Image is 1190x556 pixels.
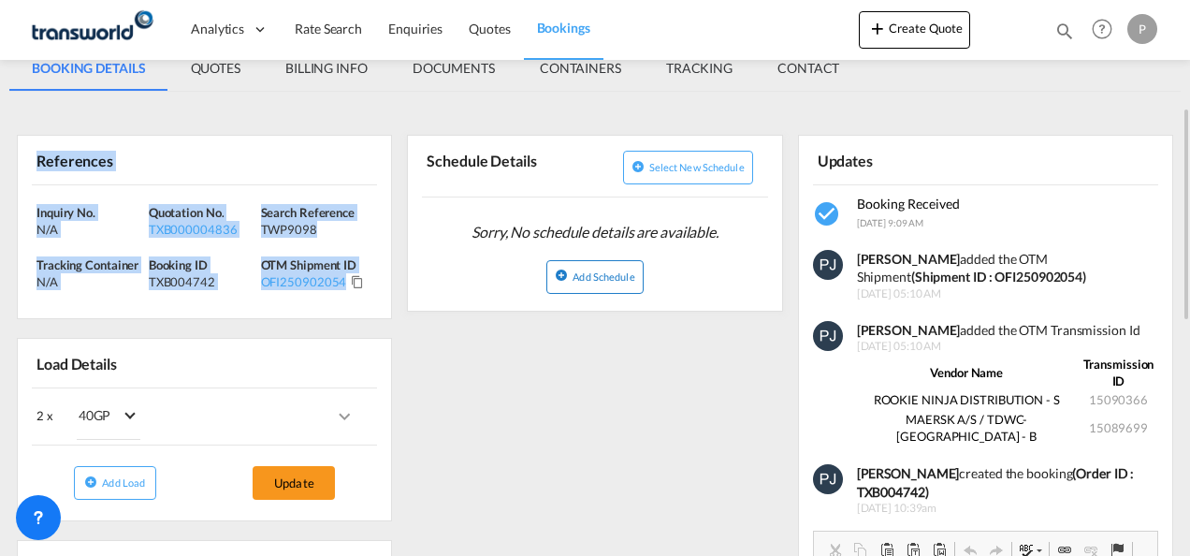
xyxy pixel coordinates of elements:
[857,465,960,481] b: [PERSON_NAME]
[813,321,843,351] img: 9seF9gAAAAGSURBVAMAowvrW6TakD8AAAAASUVORK5CYII=
[537,20,590,36] span: Bookings
[813,250,843,280] img: 9seF9gAAAAGSURBVAMAowvrW6TakD8AAAAASUVORK5CYII=
[53,394,154,440] md-select: Choose
[857,321,1160,340] div: added the OTM Transmission Id
[9,46,168,91] md-tab-item: BOOKING DETAILS
[261,221,369,238] div: TWP9098
[36,257,138,272] span: Tracking Container
[84,476,97,489] md-icon: icon-plus-circle
[9,46,862,91] md-pagination-wrapper: Use the left and right arrow keys to navigate between tabs
[930,365,1003,380] strong: Vendor Name
[333,405,356,428] md-icon: icons/ic_keyboard_arrow_right_black_24px.svg
[74,466,156,500] button: icon-plus-circleAdd Load
[36,393,205,440] div: 2 x
[517,46,644,91] md-tab-item: CONTAINERS
[253,466,335,500] button: Update
[149,257,208,272] span: Booking ID
[422,143,591,189] div: Schedule Details
[1086,13,1127,47] div: Help
[813,464,843,494] img: 9seF9gAAAAGSURBVAMAowvrW6TakD8AAAAASUVORK5CYII=
[813,143,982,176] div: Updates
[36,273,144,290] div: N/A
[28,8,154,51] img: f753ae806dec11f0841701cdfdf085c0.png
[555,269,568,282] md-icon: icon-plus-circle
[191,20,244,38] span: Analytics
[857,464,1160,501] div: created the booking
[859,11,970,49] button: icon-plus 400-fgCreate Quote
[857,465,1135,500] b: (Order ID : TXB004742)
[149,273,256,290] div: TXB004742
[1127,14,1157,44] div: P
[573,271,634,283] span: Add Schedule
[464,214,726,250] span: Sorry, No schedule details are available.
[1077,390,1160,409] td: 15090366
[866,17,889,39] md-icon: icon-plus 400-fg
[813,199,843,229] md-icon: icon-checkbox-marked-circle
[755,46,862,91] md-tab-item: CONTACT
[32,143,201,176] div: References
[263,46,390,91] md-tab-item: BILLING INFO
[857,410,1077,446] td: MAERSK A/S / TDWC-[GEOGRAPHIC_DATA] - B
[149,205,225,220] span: Quotation No.
[149,221,256,238] div: TXB000004836
[168,46,263,91] md-tab-item: QUOTES
[857,286,1160,302] span: [DATE] 05:10 AM
[911,269,1086,285] strong: (Shipment ID : OFI250902054)
[623,151,753,184] button: icon-plus-circleSelect new schedule
[631,160,645,173] md-icon: icon-plus-circle
[261,257,357,272] span: OTM Shipment ID
[546,260,643,294] button: icon-plus-circleAdd Schedule
[857,217,924,228] span: [DATE] 9:09 AM
[1086,13,1118,45] span: Help
[469,21,510,37] span: Quotes
[19,19,325,38] body: Editor, editor6
[857,196,960,212] span: Booking Received
[390,46,517,91] md-tab-item: DOCUMENTS
[857,250,1160,286] div: added the OTM Shipment
[32,346,124,379] div: Load Details
[36,205,95,220] span: Inquiry No.
[388,21,443,37] span: Enquiries
[644,46,755,91] md-tab-item: TRACKING
[261,273,347,290] div: OFI250902054
[1054,21,1075,41] md-icon: icon-magnify
[857,339,1160,355] span: [DATE] 05:10 AM
[857,251,961,267] strong: [PERSON_NAME]
[1083,357,1154,388] strong: Transmission ID
[261,205,355,220] span: Search Reference
[1077,410,1160,446] td: 15089699
[857,501,1160,517] span: [DATE] 10:39am
[857,390,1077,409] td: ROOKIE NINJA DISTRIBUTION - S
[351,275,364,288] md-icon: Click to Copy
[1054,21,1075,49] div: icon-magnify
[102,476,145,489] span: Add Load
[36,221,144,238] div: N/A
[295,21,362,37] span: Rate Search
[649,161,745,173] span: Select new schedule
[857,322,961,338] strong: [PERSON_NAME]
